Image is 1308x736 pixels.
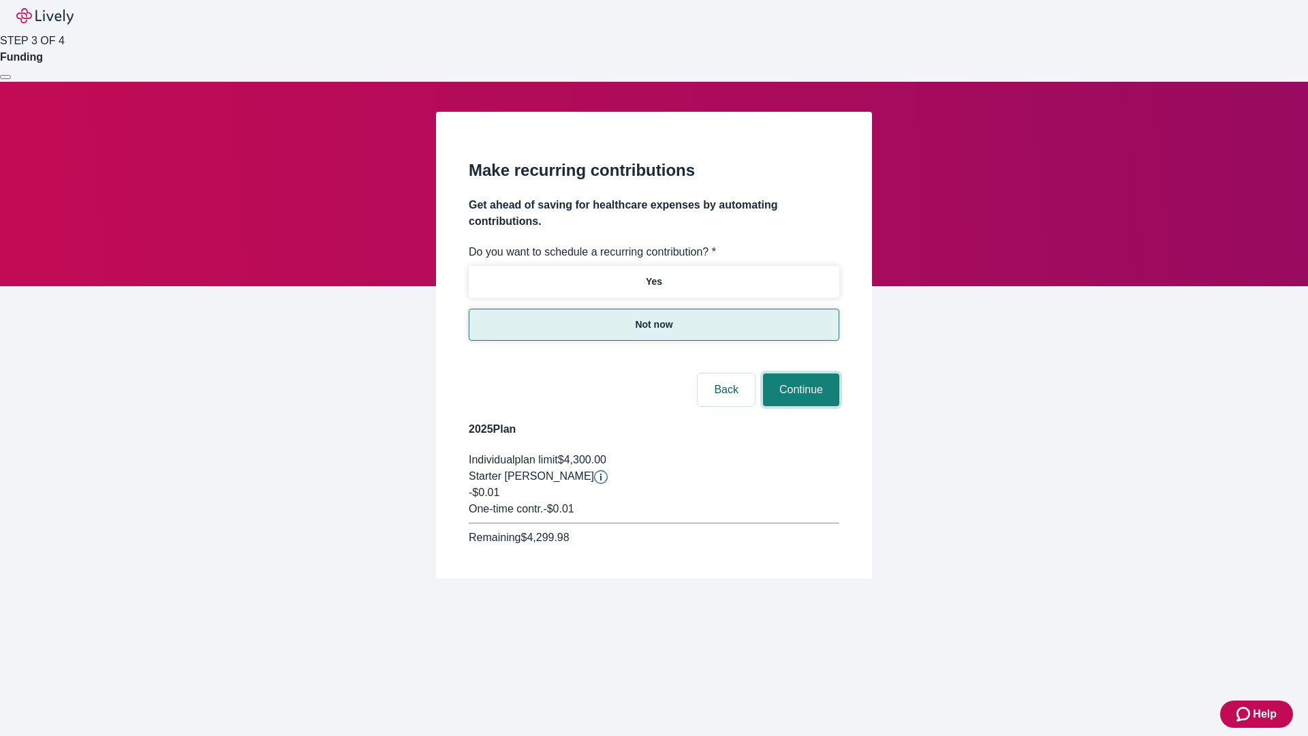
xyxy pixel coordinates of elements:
[635,318,672,332] p: Not now
[558,454,606,465] span: $4,300.00
[469,197,839,230] h4: Get ahead of saving for healthcare expenses by automating contributions.
[543,503,574,515] span: - $0.01
[16,8,74,25] img: Lively
[469,421,839,438] h4: 2025 Plan
[594,470,608,484] svg: Starter penny details
[469,309,839,341] button: Not now
[469,532,520,543] span: Remaining
[763,373,839,406] button: Continue
[646,275,662,289] p: Yes
[520,532,569,543] span: $4,299.98
[1236,706,1253,722] svg: Zendesk support icon
[469,454,558,465] span: Individual plan limit
[469,158,839,183] h2: Make recurring contributions
[469,266,839,298] button: Yes
[469,503,543,515] span: One-time contr.
[469,487,499,498] span: -$0.01
[469,470,594,482] span: Starter [PERSON_NAME]
[698,373,755,406] button: Back
[1220,701,1293,728] button: Zendesk support iconHelp
[594,470,608,484] button: Lively will contribute $0.01 to establish your account
[1253,706,1277,722] span: Help
[469,244,716,260] label: Do you want to schedule a recurring contribution? *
